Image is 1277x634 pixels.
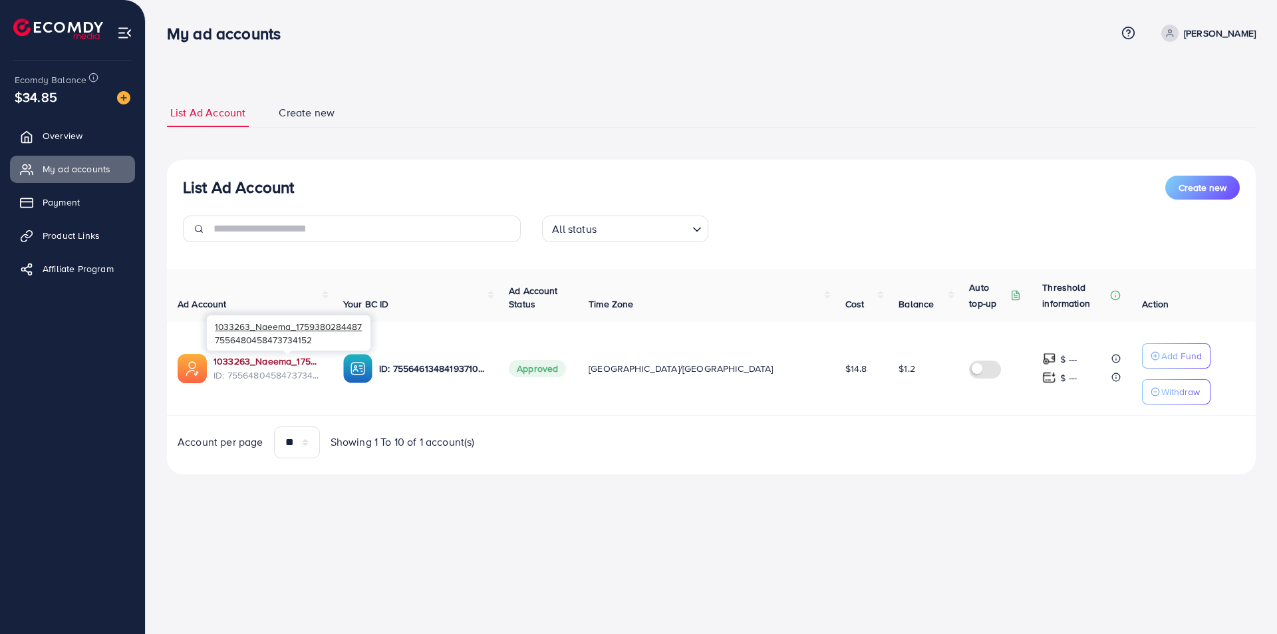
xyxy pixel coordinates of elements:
[1042,279,1107,311] p: Threshold information
[542,216,708,242] div: Search for option
[15,87,57,106] span: $34.85
[509,360,566,377] span: Approved
[331,434,475,450] span: Showing 1 To 10 of 1 account(s)
[1156,25,1256,42] a: [PERSON_NAME]
[1060,351,1077,367] p: $ ---
[1042,352,1056,366] img: top-up amount
[178,297,227,311] span: Ad Account
[178,434,263,450] span: Account per page
[43,129,82,142] span: Overview
[1161,348,1202,364] p: Add Fund
[969,279,1008,311] p: Auto top-up
[343,297,389,311] span: Your BC ID
[1179,181,1226,194] span: Create new
[1142,297,1169,311] span: Action
[1220,574,1267,624] iframe: Chat
[589,297,633,311] span: Time Zone
[845,362,867,375] span: $14.8
[1184,25,1256,41] p: [PERSON_NAME]
[343,354,372,383] img: ic-ba-acc.ded83a64.svg
[213,355,322,368] a: 1033263_Naeema_1759380284487
[183,178,294,197] h3: List Ad Account
[215,320,362,333] span: 1033263_Naeema_1759380284487
[549,220,599,239] span: All status
[1142,343,1210,369] button: Add Fund
[170,105,245,120] span: List Ad Account
[1042,371,1056,385] img: top-up amount
[10,122,135,149] a: Overview
[899,297,934,311] span: Balance
[10,222,135,249] a: Product Links
[43,229,100,242] span: Product Links
[845,297,865,311] span: Cost
[899,362,915,375] span: $1.2
[43,162,110,176] span: My ad accounts
[10,255,135,282] a: Affiliate Program
[10,189,135,216] a: Payment
[13,19,103,39] img: logo
[1142,379,1210,404] button: Withdraw
[43,262,114,275] span: Affiliate Program
[601,217,687,239] input: Search for option
[117,25,132,41] img: menu
[117,91,130,104] img: image
[279,105,335,120] span: Create new
[167,24,291,43] h3: My ad accounts
[178,354,207,383] img: ic-ads-acc.e4c84228.svg
[213,369,322,382] span: ID: 7556480458473734152
[509,284,558,311] span: Ad Account Status
[43,196,80,209] span: Payment
[589,362,774,375] span: [GEOGRAPHIC_DATA]/[GEOGRAPHIC_DATA]
[10,156,135,182] a: My ad accounts
[1161,384,1200,400] p: Withdraw
[207,315,370,351] div: 7556480458473734152
[1060,370,1077,386] p: $ ---
[1165,176,1240,200] button: Create new
[379,361,488,377] p: ID: 7556461348419371009
[15,73,86,86] span: Ecomdy Balance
